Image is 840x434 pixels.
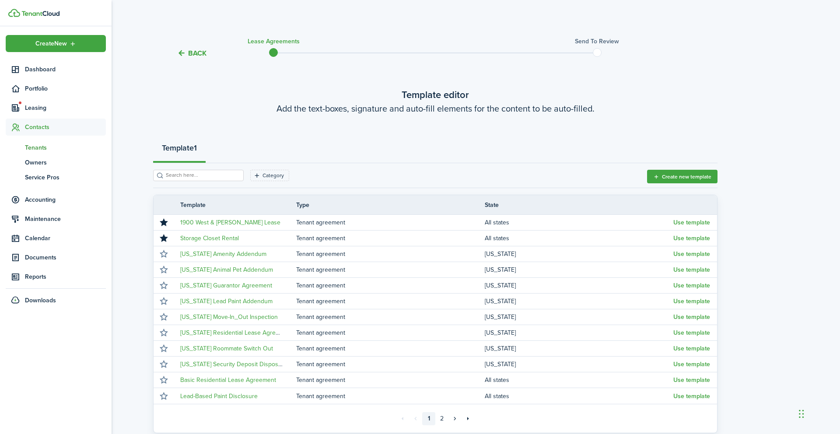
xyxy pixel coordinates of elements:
[180,360,290,369] a: [US_STATE] Security Deposit Disposition
[164,171,241,179] input: Search here...
[422,412,435,425] a: 1
[485,248,673,260] td: [US_STATE]
[180,234,239,243] a: Storage Closet Rental
[296,200,485,210] th: Type
[21,11,59,16] img: TenantCloud
[35,41,67,47] span: Create New
[25,253,106,262] span: Documents
[194,142,197,154] strong: 1
[162,142,194,154] strong: Template
[262,171,284,179] filter-tag-label: Category
[157,343,170,355] button: Mark as favourite
[153,102,717,115] wizard-step-header-description: Add the text-boxes, signature and auto-fill elements for the content to be auto-filled.
[296,248,485,260] td: Tenant agreement
[157,295,170,308] button: Mark as favourite
[296,264,485,276] td: Tenant agreement
[6,61,106,78] a: Dashboard
[180,392,258,401] a: Lead-Based Paint Disclosure
[153,87,717,102] wizard-step-header-title: Template editor
[6,170,106,185] a: Service Pros
[485,374,673,386] td: All states
[296,295,485,307] td: Tenant agreement
[180,281,272,290] a: [US_STATE] Guarantor Agreement
[462,412,475,425] a: Last
[180,312,278,322] a: [US_STATE] Move-In_Out Inspection
[485,327,673,339] td: [US_STATE]
[157,374,170,386] button: Mark as favourite
[396,412,409,425] a: First
[673,377,710,384] button: Use template
[25,158,106,167] span: Owners
[157,311,170,323] button: Mark as favourite
[673,361,710,368] button: Use template
[177,49,206,58] button: Back
[296,232,485,244] td: Tenant agreement
[6,155,106,170] a: Owners
[6,35,106,52] button: Open menu
[25,84,106,93] span: Portfolio
[180,218,280,227] a: 1900 West & [PERSON_NAME] Lease
[296,327,485,339] td: Tenant agreement
[673,329,710,336] button: Use template
[296,374,485,386] td: Tenant agreement
[157,217,170,229] button: Unmark favourite
[180,249,266,259] a: [US_STATE] Amenity Addendum
[180,297,273,306] a: [US_STATE] Lead Paint Addendum
[25,103,106,112] span: Leasing
[296,358,485,370] td: Tenant agreement
[485,232,673,244] td: All states
[296,343,485,354] td: Tenant agreement
[673,251,710,258] button: Use template
[485,311,673,323] td: [US_STATE]
[180,265,273,274] a: [US_STATE] Animal Pet Addendum
[157,358,170,371] button: Mark as favourite
[485,280,673,291] td: [US_STATE]
[157,248,170,260] button: Mark as favourite
[435,412,448,425] a: 2
[25,122,106,132] span: Contacts
[485,264,673,276] td: [US_STATE]
[8,9,20,17] img: TenantCloud
[25,234,106,243] span: Calendar
[485,217,673,228] td: All states
[25,195,106,204] span: Accounting
[248,37,300,46] h3: Lease Agreements
[25,65,106,74] span: Dashboard
[575,37,619,46] h3: Send to review
[157,327,170,339] button: Mark as favourite
[673,282,710,289] button: Use template
[799,401,804,427] div: Drag
[673,235,710,242] button: Use template
[673,393,710,400] button: Use template
[180,344,273,353] a: [US_STATE] Roommate Switch Out
[157,264,170,276] button: Mark as favourite
[180,375,276,385] a: Basic Residential Lease Agreement
[673,345,710,352] button: Use template
[485,343,673,354] td: [US_STATE]
[673,298,710,305] button: Use template
[157,232,170,245] button: Unmark favourite
[673,314,710,321] button: Use template
[157,280,170,292] button: Mark as favourite
[6,140,106,155] a: Tenants
[296,280,485,291] td: Tenant agreement
[796,392,840,434] iframe: Chat Widget
[157,390,170,402] button: Mark as favourite
[25,173,106,182] span: Service Pros
[25,143,106,152] span: Tenants
[25,296,56,305] span: Downloads
[485,200,673,210] th: State
[485,358,673,370] td: [US_STATE]
[296,311,485,323] td: Tenant agreement
[448,412,462,425] a: Next
[296,217,485,228] td: Tenant agreement
[25,272,106,281] span: Reports
[296,390,485,402] td: Tenant agreement
[180,328,293,337] a: [US_STATE] Residential Lease Agreement
[485,295,673,307] td: [US_STATE]
[6,268,106,285] a: Reports
[174,200,296,210] th: Template
[485,390,673,402] td: All states
[409,412,422,425] a: Previous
